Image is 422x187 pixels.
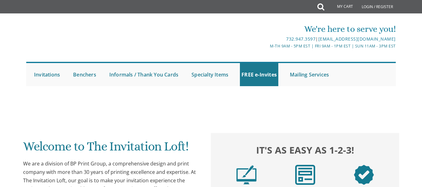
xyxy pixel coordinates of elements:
a: Specialty Items [190,63,230,86]
img: step1.png [236,165,256,185]
h2: It's as easy as 1-2-3! [217,143,393,157]
h1: Welcome to The Invitation Loft! [23,140,199,158]
a: FREE e-Invites [240,63,278,86]
a: [EMAIL_ADDRESS][DOMAIN_NAME] [318,36,396,42]
div: M-Th 9am - 5pm EST | Fri 9am - 1pm EST | Sun 11am - 3pm EST [150,43,396,49]
div: | [150,35,396,43]
a: Benchers [72,63,98,86]
img: step3.png [354,165,374,185]
a: Informals / Thank You Cards [108,63,180,86]
a: 732.947.3597 [286,36,315,42]
a: Invitations [32,63,62,86]
img: step2.png [295,165,315,185]
a: Mailing Services [288,63,330,86]
div: We're here to serve you! [150,23,396,35]
a: My Cart [324,1,357,13]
